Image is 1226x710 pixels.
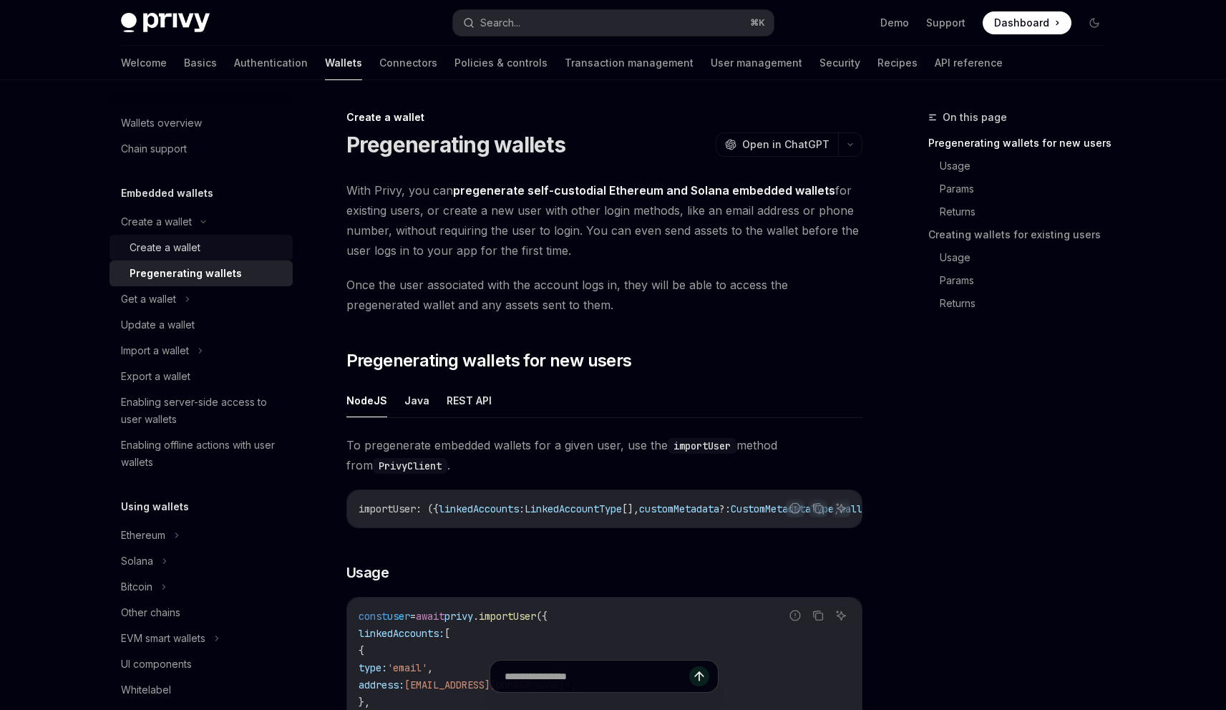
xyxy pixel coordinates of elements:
button: Ask AI [832,499,850,517]
div: EVM smart wallets [121,630,205,647]
span: Open in ChatGPT [742,137,830,152]
span: importUser [479,610,536,623]
span: privy [444,610,473,623]
span: ⌘ K [750,17,765,29]
button: Copy the contents from the code block [809,606,827,625]
button: Copy the contents from the code block [809,499,827,517]
strong: pregenerate self-custodial Ethereum and Solana embedded wallets [453,183,835,198]
a: Params [940,269,1117,292]
img: dark logo [121,13,210,33]
span: LinkedAccountType [525,502,622,515]
a: Support [926,16,965,30]
button: NodeJS [346,384,387,417]
span: On this page [943,109,1007,126]
span: const [359,610,387,623]
a: Enabling server-side access to user wallets [110,389,293,432]
a: Other chains [110,600,293,626]
span: customMetadata [639,502,719,515]
a: Connectors [379,46,437,80]
span: ({ [536,610,548,623]
a: Create a wallet [110,235,293,261]
a: API reference [935,46,1003,80]
div: Pregenerating wallets [130,265,242,282]
a: Dashboard [983,11,1071,34]
a: Policies & controls [454,46,548,80]
a: Recipes [877,46,918,80]
h5: Using wallets [121,498,189,515]
a: Security [819,46,860,80]
div: Enabling offline actions with user wallets [121,437,284,471]
span: ?: [719,502,731,515]
a: Pregenerating wallets for new users [928,132,1117,155]
span: Dashboard [994,16,1049,30]
span: Usage [346,563,389,583]
a: Usage [940,246,1117,269]
a: Usage [940,155,1117,177]
a: Demo [880,16,909,30]
span: wallets [840,502,880,515]
a: Pregenerating wallets [110,261,293,286]
div: UI components [121,656,192,673]
span: user [387,610,410,623]
code: importUser [668,438,736,454]
button: Toggle dark mode [1083,11,1106,34]
button: Ask AI [832,606,850,625]
div: Import a wallet [121,342,189,359]
a: Returns [940,200,1117,223]
a: Transaction management [565,46,694,80]
div: Create a wallet [346,110,862,125]
span: : ({ [416,502,439,515]
div: Other chains [121,604,180,621]
a: Creating wallets for existing users [928,223,1117,246]
div: Wallets overview [121,115,202,132]
a: Basics [184,46,217,80]
button: Report incorrect code [786,606,804,625]
span: importUser [359,502,416,515]
div: Ethereum [121,527,165,544]
div: Create a wallet [130,239,200,256]
span: await [416,610,444,623]
h1: Pregenerating wallets [346,132,565,157]
span: { [359,644,364,657]
span: To pregenerate embedded wallets for a given user, use the method from . [346,435,862,475]
div: Create a wallet [121,213,192,230]
a: Update a wallet [110,312,293,338]
div: Chain support [121,140,187,157]
a: Authentication [234,46,308,80]
button: Java [404,384,429,417]
button: Search...⌘K [453,10,774,36]
h5: Embedded wallets [121,185,213,202]
div: Whitelabel [121,681,171,699]
div: Export a wallet [121,368,190,385]
span: : [519,502,525,515]
div: Get a wallet [121,291,176,308]
span: [ [444,627,450,640]
button: REST API [447,384,492,417]
span: With Privy, you can for existing users, or create a new user with other login methods, like an em... [346,180,862,261]
span: [], [622,502,639,515]
a: Wallets [325,46,362,80]
div: Search... [480,14,520,31]
div: Solana [121,553,153,570]
span: = [410,610,416,623]
span: Pregenerating wallets for new users [346,349,632,372]
a: Whitelabel [110,677,293,703]
a: User management [711,46,802,80]
code: PrivyClient [373,458,447,474]
span: CustomMetadataType [731,502,834,515]
a: Enabling offline actions with user wallets [110,432,293,475]
a: Chain support [110,136,293,162]
a: Params [940,177,1117,200]
span: linkedAccounts [439,502,519,515]
button: Report incorrect code [786,499,804,517]
span: linkedAccounts: [359,627,444,640]
div: Enabling server-side access to user wallets [121,394,284,428]
button: Send message [689,666,709,686]
span: . [473,610,479,623]
a: UI components [110,651,293,677]
a: Returns [940,292,1117,315]
span: Once the user associated with the account logs in, they will be able to access the pregenerated w... [346,275,862,315]
div: Update a wallet [121,316,195,334]
a: Welcome [121,46,167,80]
div: Bitcoin [121,578,152,595]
